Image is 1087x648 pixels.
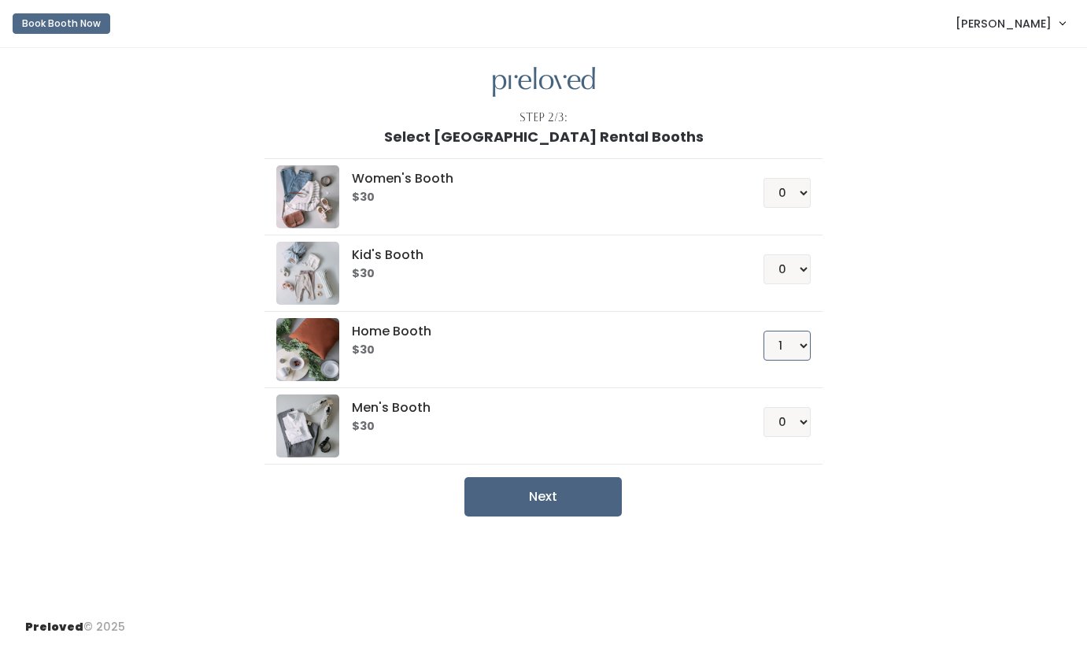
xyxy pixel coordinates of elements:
img: preloved logo [276,165,339,228]
h1: Select [GEOGRAPHIC_DATA] Rental Booths [384,129,704,145]
img: preloved logo [276,394,339,457]
span: Preloved [25,619,83,635]
img: preloved logo [276,318,339,381]
span: [PERSON_NAME] [956,15,1052,32]
div: Step 2/3: [519,109,568,126]
button: Next [464,477,622,517]
h5: Men's Booth [352,401,726,415]
h6: $30 [352,420,726,433]
h6: $30 [352,191,726,204]
h6: $30 [352,344,726,357]
div: © 2025 [25,606,125,635]
img: preloved logo [276,242,339,305]
button: Book Booth Now [13,13,110,34]
a: [PERSON_NAME] [940,6,1081,40]
a: Book Booth Now [13,6,110,41]
h5: Women's Booth [352,172,726,186]
h5: Kid's Booth [352,248,726,262]
h6: $30 [352,268,726,280]
img: preloved logo [493,67,595,98]
h5: Home Booth [352,324,726,339]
